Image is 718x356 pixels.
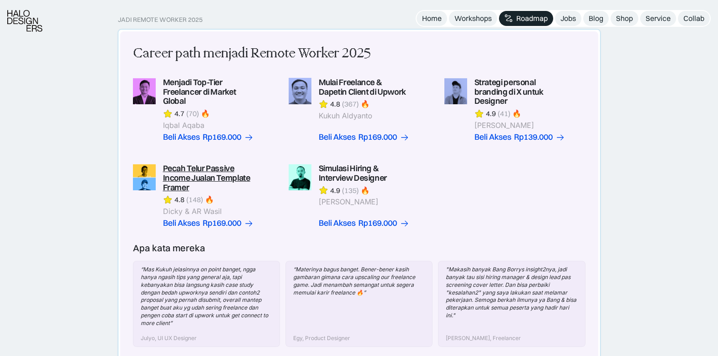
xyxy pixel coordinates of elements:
[358,132,397,142] div: Rp169.000
[683,14,704,23] div: Collab
[133,243,205,254] div: Apa kata mereka
[560,14,576,23] div: Jobs
[203,219,241,228] div: Rp169.000
[589,14,603,23] div: Blog
[319,219,356,228] div: Beli Akses
[133,44,371,63] div: Career path menjadi Remote Worker 2025
[319,219,409,228] a: Beli AksesRp169.000
[555,11,581,26] a: Jobs
[611,11,638,26] a: Shop
[449,11,497,26] a: Workshops
[474,132,511,142] div: Beli Akses
[646,14,671,23] div: Service
[499,11,553,26] a: Roadmap
[514,132,553,142] div: Rp139.000
[163,132,254,142] a: Beli AksesRp169.000
[141,335,197,342] div: Julyo, UI UX Designer
[446,335,521,342] div: [PERSON_NAME], Freelancer
[422,14,442,23] div: Home
[203,132,241,142] div: Rp169.000
[118,16,203,24] div: Jadi Remote Worker 2025
[163,219,200,228] div: Beli Akses
[319,132,356,142] div: Beli Akses
[358,219,397,228] div: Rp169.000
[454,14,492,23] div: Workshops
[293,266,425,296] div: “Materinya bagus banget. Bener-bener kasih gambaran gimana cara upscaling our freelance game. Jad...
[319,132,409,142] a: Beli AksesRp169.000
[163,219,254,228] a: Beli AksesRp169.000
[163,132,200,142] div: Beli Akses
[446,266,577,320] div: "Makasih banyak Bang Borrys insight2nya, jadi banyak tau sisi hiring manager & design lead pas sc...
[141,266,272,327] div: “Mas Kukuh jelasinnya on point banget, ngga hanya ngasih tips yang general aja, tapi kebanyakan b...
[583,11,609,26] a: Blog
[474,132,565,142] a: Beli AksesRp139.000
[516,14,548,23] div: Roadmap
[640,11,676,26] a: Service
[616,14,633,23] div: Shop
[293,335,350,342] div: Egy, Product Designer
[678,11,710,26] a: Collab
[417,11,447,26] a: Home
